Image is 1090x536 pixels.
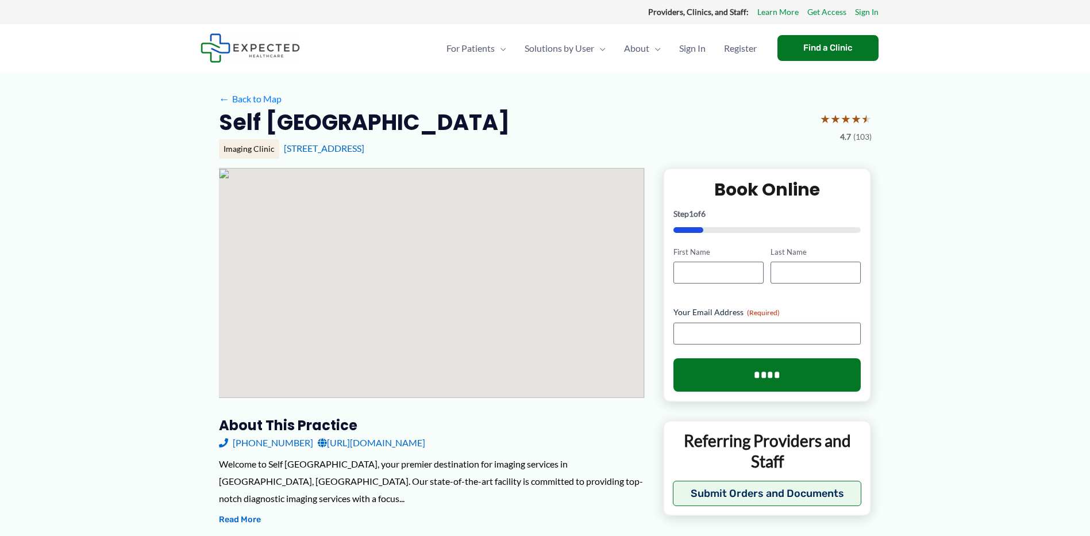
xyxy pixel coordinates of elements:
[615,28,670,68] a: AboutMenu Toggle
[515,28,615,68] a: Solutions by UserMenu Toggle
[219,513,261,527] button: Read More
[437,28,515,68] a: For PatientsMenu Toggle
[219,434,313,451] a: [PHONE_NUMBER]
[673,481,862,506] button: Submit Orders and Documents
[830,108,841,129] span: ★
[284,143,364,154] a: [STREET_ADDRESS]
[219,455,645,507] div: Welcome to Self [GEOGRAPHIC_DATA], your premier destination for imaging services in [GEOGRAPHIC_D...
[747,308,780,317] span: (Required)
[219,139,279,159] div: Imaging Clinic
[673,430,862,472] p: Referring Providers and Staff
[861,108,872,129] span: ★
[670,28,715,68] a: Sign In
[673,178,861,201] h2: Book Online
[219,108,510,136] h2: Self [GEOGRAPHIC_DATA]
[648,7,749,17] strong: Providers, Clinics, and Staff:
[679,28,706,68] span: Sign In
[594,28,606,68] span: Menu Toggle
[201,33,300,63] img: Expected Healthcare Logo - side, dark font, small
[446,28,495,68] span: For Patients
[853,129,872,144] span: (103)
[673,247,764,258] label: First Name
[715,28,766,68] a: Register
[624,28,649,68] span: About
[649,28,661,68] span: Menu Toggle
[689,209,694,219] span: 1
[851,108,861,129] span: ★
[771,247,861,258] label: Last Name
[219,90,282,108] a: ←Back to Map
[219,416,645,434] h3: About this practice
[495,28,506,68] span: Menu Toggle
[724,28,757,68] span: Register
[673,307,861,318] label: Your Email Address
[757,5,799,20] a: Learn More
[701,209,706,219] span: 6
[820,108,830,129] span: ★
[525,28,594,68] span: Solutions by User
[807,5,846,20] a: Get Access
[437,28,766,68] nav: Primary Site Navigation
[841,108,851,129] span: ★
[840,129,851,144] span: 4.7
[318,434,425,451] a: [URL][DOMAIN_NAME]
[219,93,230,104] span: ←
[855,5,879,20] a: Sign In
[777,35,879,61] a: Find a Clinic
[673,210,861,218] p: Step of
